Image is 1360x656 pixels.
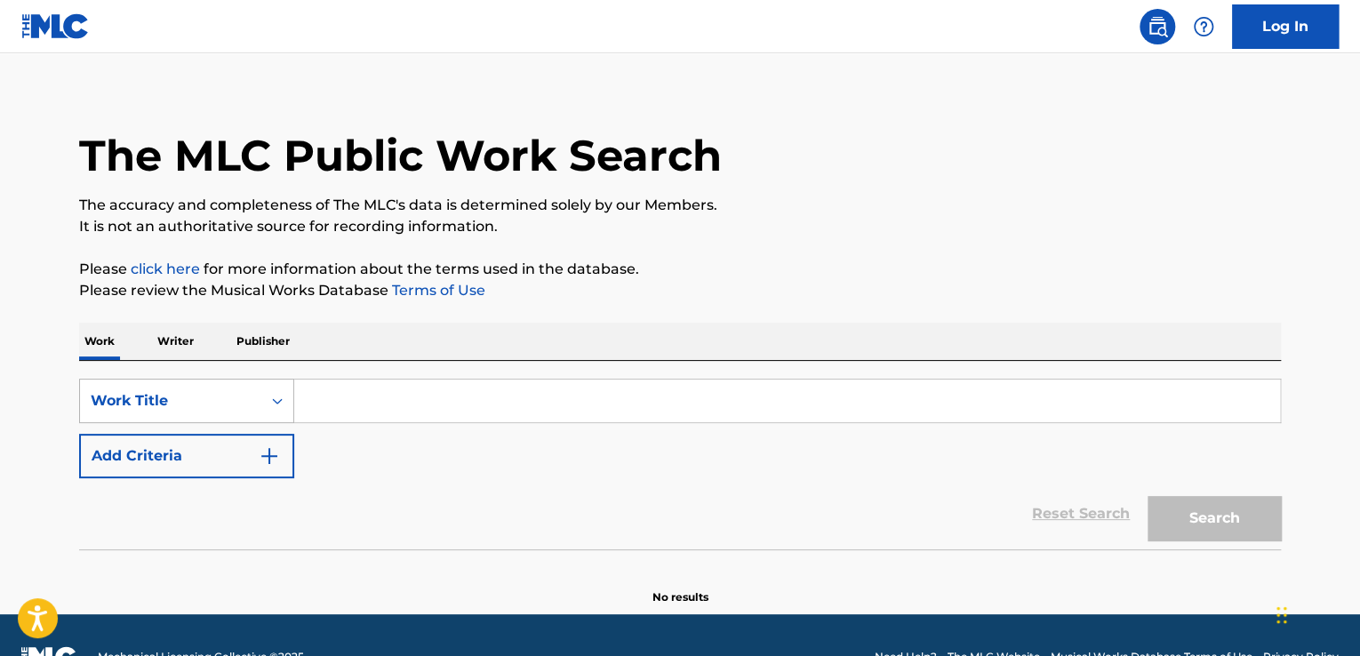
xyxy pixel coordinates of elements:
[1186,9,1221,44] div: Help
[79,323,120,360] p: Work
[152,323,199,360] p: Writer
[652,568,708,605] p: No results
[1271,571,1360,656] div: Widget de chat
[79,379,1281,549] form: Search Form
[131,260,200,277] a: click here
[1147,16,1168,37] img: search
[231,323,295,360] p: Publisher
[1140,9,1175,44] a: Public Search
[388,282,485,299] a: Terms of Use
[79,280,1281,301] p: Please review the Musical Works Database
[1193,16,1214,37] img: help
[1271,571,1360,656] iframe: Chat Widget
[79,259,1281,280] p: Please for more information about the terms used in the database.
[91,390,251,412] div: Work Title
[259,445,280,467] img: 9d2ae6d4665cec9f34b9.svg
[79,195,1281,216] p: The accuracy and completeness of The MLC's data is determined solely by our Members.
[1276,588,1287,642] div: Arrastrar
[79,216,1281,237] p: It is not an authoritative source for recording information.
[79,434,294,478] button: Add Criteria
[21,13,90,39] img: MLC Logo
[1232,4,1339,49] a: Log In
[79,129,722,182] h1: The MLC Public Work Search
